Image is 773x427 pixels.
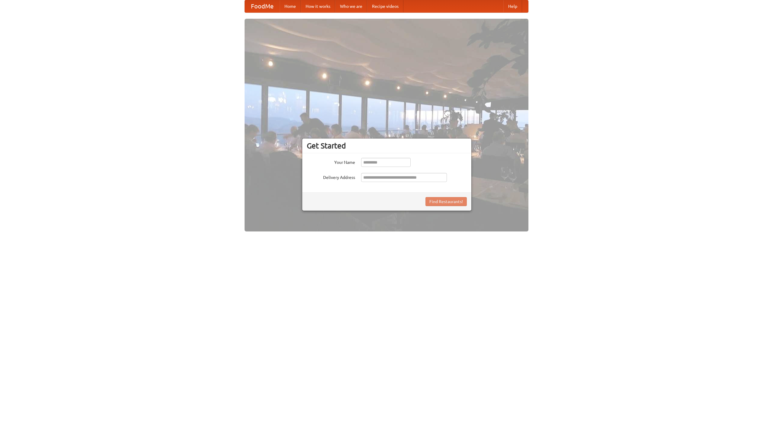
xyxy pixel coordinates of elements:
a: Recipe videos [367,0,403,12]
button: Find Restaurants! [425,197,467,206]
a: Help [503,0,522,12]
a: How it works [301,0,335,12]
a: Who we are [335,0,367,12]
a: Home [280,0,301,12]
h3: Get Started [307,141,467,150]
a: FoodMe [245,0,280,12]
label: Delivery Address [307,173,355,180]
label: Your Name [307,158,355,165]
